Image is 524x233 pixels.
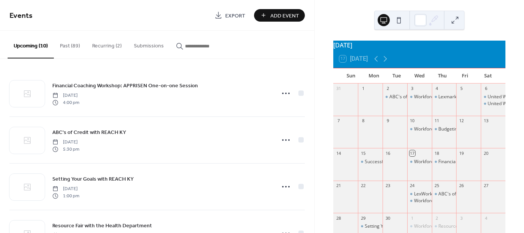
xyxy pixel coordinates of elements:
[54,31,86,58] button: Past (89)
[409,183,415,189] div: 24
[52,222,152,230] span: Resource Fair with the Health Department
[209,9,251,22] a: Export
[432,223,457,230] div: Resource Fair with the Health Department
[339,68,362,83] div: Sun
[385,183,391,189] div: 23
[52,175,134,183] a: Setting Your Goals with REACH KY
[362,68,385,83] div: Mon
[52,175,134,183] span: Setting Your Goals with REACH KY
[52,92,79,99] span: [DATE]
[389,94,453,100] div: ABC's of Credit with REACH KY
[360,86,366,91] div: 1
[360,215,366,221] div: 29
[434,118,440,124] div: 11
[52,129,126,137] span: ABC's of Credit with REACH KY
[360,183,366,189] div: 22
[52,192,79,199] span: 1:00 pm
[128,31,170,58] button: Submissions
[52,139,79,146] span: [DATE]
[360,118,366,124] div: 8
[86,31,128,58] button: Recurring (2)
[385,215,391,221] div: 30
[432,191,457,197] div: ABC's of Credit with REACH KY
[432,94,457,100] div: Lexmark Leadership Breakfast
[385,118,391,124] div: 9
[408,68,431,83] div: Wed
[409,215,415,221] div: 1
[458,183,464,189] div: 26
[432,126,457,132] div: Budgeting & Maintaining Cash Flow with REACH KY
[336,183,341,189] div: 21
[409,150,415,156] div: 17
[225,12,245,20] span: Export
[438,191,502,197] div: ABC's of Credit with REACH KY
[407,159,432,165] div: Workforce Wednesday - Nicholasville YMCA Program Center
[407,94,432,100] div: Workforce Wednesday - Nicholasville YMCA Program Center
[385,150,391,156] div: 16
[483,150,489,156] div: 20
[52,99,79,106] span: 4:00 pm
[407,223,432,230] div: Workforce Wednesday - Nicholasville YMCA Program Center
[336,118,341,124] div: 7
[336,150,341,156] div: 14
[52,186,79,192] span: [DATE]
[52,128,126,137] a: ABC's of Credit with REACH KY
[333,41,505,50] div: [DATE]
[407,198,432,204] div: Workforce Wednesday - Nicholasville YMCA Program Center
[483,118,489,124] div: 13
[358,223,383,230] div: Setting Your Goals with REACH KY
[458,86,464,91] div: 5
[270,12,299,20] span: Add Event
[434,215,440,221] div: 2
[407,126,432,132] div: Workforce Wednesday - Nicholasville YMCA Program Center
[52,221,152,230] a: Resource Fair with the Health Department
[431,68,453,83] div: Thu
[9,8,33,23] span: Events
[434,183,440,189] div: 25
[383,94,407,100] div: ABC's of Credit with REACH KY
[458,215,464,221] div: 3
[8,31,54,58] button: Upcoming (10)
[409,118,415,124] div: 10
[434,150,440,156] div: 18
[477,68,499,83] div: Sat
[483,215,489,221] div: 4
[336,215,341,221] div: 28
[336,86,341,91] div: 31
[432,159,457,165] div: Financial Coaching Workshop: APPRISEN One-on-one Session
[254,9,305,22] button: Add Event
[483,183,489,189] div: 27
[385,68,408,83] div: Tue
[52,146,79,153] span: 5:30 pm
[365,223,436,230] div: Setting Your Goals with REACH KY
[481,101,505,107] div: United Way Night: Lexington Legends
[434,86,440,91] div: 4
[385,86,391,91] div: 2
[414,191,475,197] div: LexWorks Resume Workshop
[458,150,464,156] div: 19
[52,82,198,90] span: Financial Coaching Workshop: APPRISEN One-on-one Session
[365,159,502,165] div: Successful Budgeting & Saving with REACH [GEOGRAPHIC_DATA]
[458,118,464,124] div: 12
[360,150,366,156] div: 15
[483,86,489,91] div: 6
[358,159,383,165] div: Successful Budgeting & Saving with REACH KY
[453,68,476,83] div: Fri
[52,81,198,90] a: Financial Coaching Workshop: APPRISEN One-on-one Session
[438,94,503,100] div: Lexmark Leadership Breakfast
[409,86,415,91] div: 3
[481,94,505,100] div: United We Throw - Disc Golf Fundriaser
[407,191,432,197] div: LexWorks Resume Workshop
